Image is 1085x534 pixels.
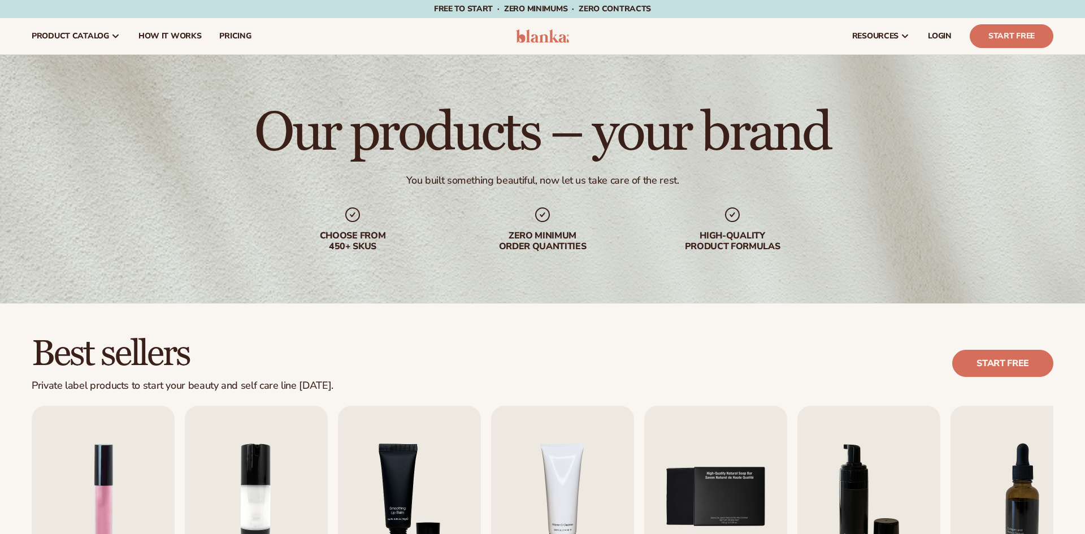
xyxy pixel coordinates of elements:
[138,32,202,41] span: How It Works
[254,106,830,160] h1: Our products – your brand
[32,335,333,373] h2: Best sellers
[952,350,1053,377] a: Start free
[470,231,615,252] div: Zero minimum order quantities
[219,32,251,41] span: pricing
[32,380,333,392] div: Private label products to start your beauty and self care line [DATE].
[660,231,805,252] div: High-quality product formulas
[23,18,129,54] a: product catalog
[852,32,899,41] span: resources
[919,18,961,54] a: LOGIN
[928,32,952,41] span: LOGIN
[843,18,919,54] a: resources
[32,32,109,41] span: product catalog
[129,18,211,54] a: How It Works
[210,18,260,54] a: pricing
[406,174,679,187] div: You built something beautiful, now let us take care of the rest.
[970,24,1053,48] a: Start Free
[280,231,425,252] div: Choose from 450+ Skus
[516,29,570,43] img: logo
[434,3,651,14] span: Free to start · ZERO minimums · ZERO contracts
